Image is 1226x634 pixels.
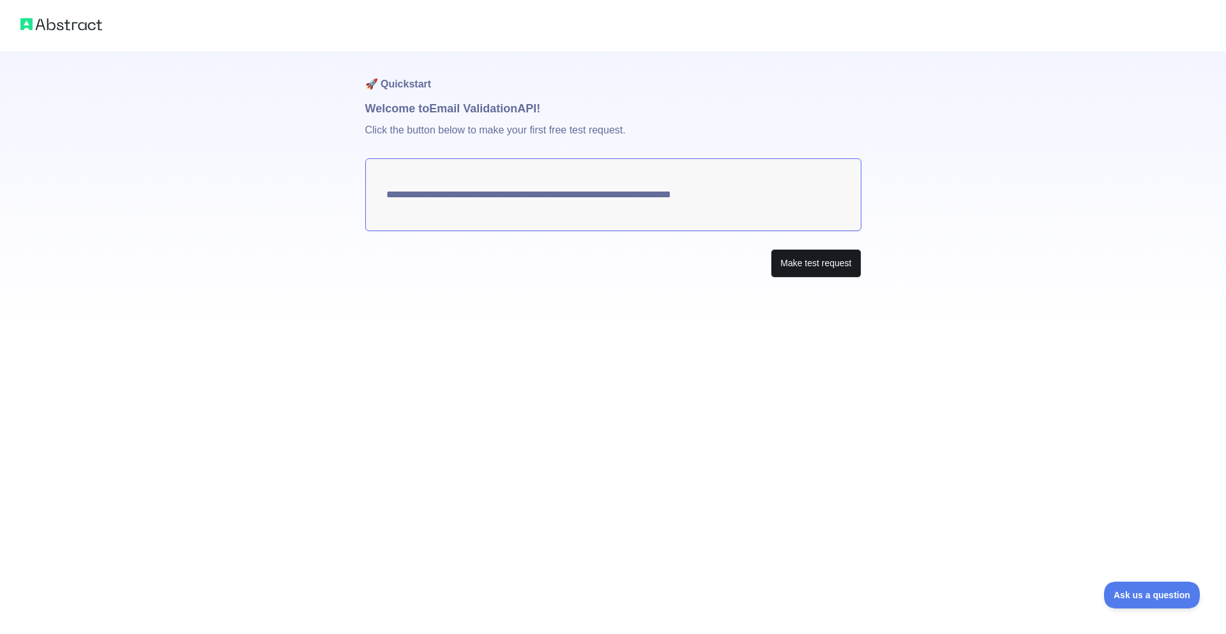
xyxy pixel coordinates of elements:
[365,51,861,100] h1: 🚀 Quickstart
[20,15,102,33] img: Abstract logo
[1104,582,1200,608] iframe: Toggle Customer Support
[771,249,861,278] button: Make test request
[365,117,861,158] p: Click the button below to make your first free test request.
[365,100,861,117] h1: Welcome to Email Validation API!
